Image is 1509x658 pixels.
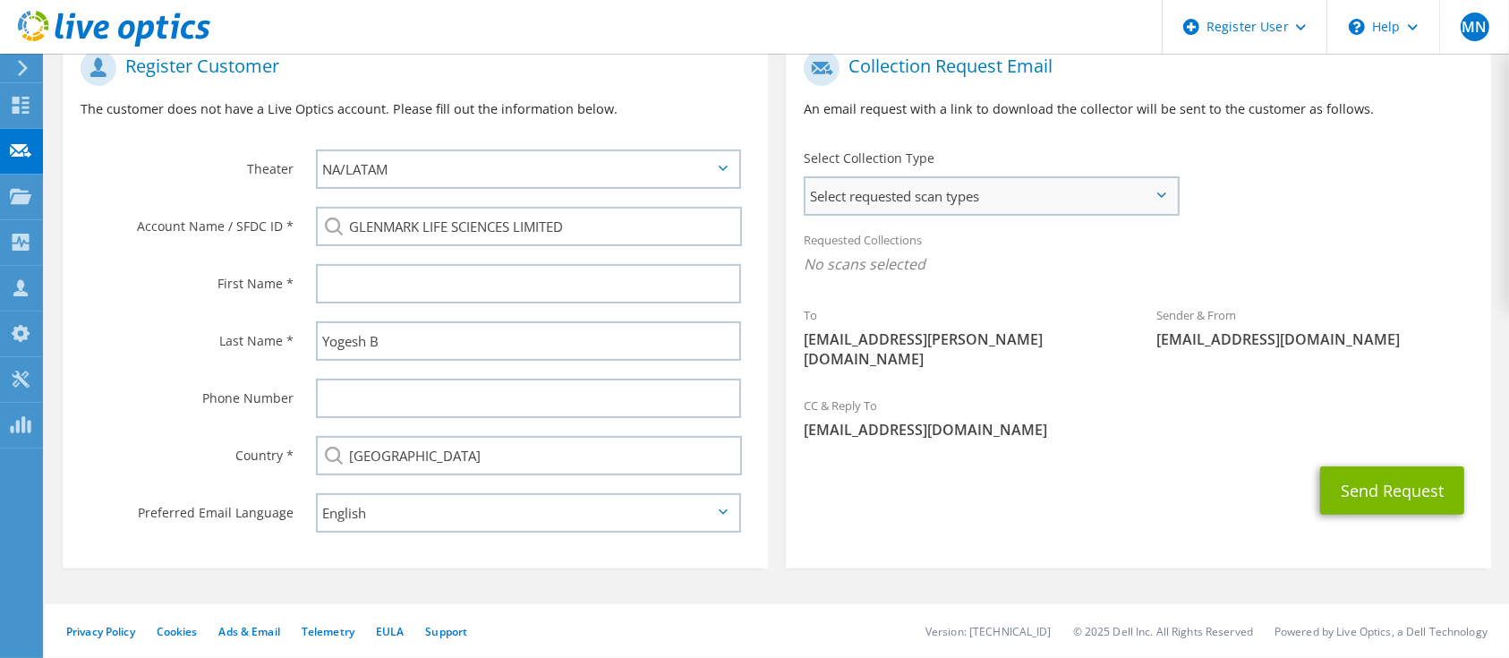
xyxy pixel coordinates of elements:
label: Country * [81,436,294,465]
label: Account Name / SFDC ID * [81,207,294,235]
div: Sender & From [1138,296,1491,358]
a: Support [425,624,467,639]
h1: Register Customer [81,50,741,86]
span: [EMAIL_ADDRESS][DOMAIN_NAME] [1156,329,1473,349]
span: [EMAIL_ADDRESS][PERSON_NAME][DOMAIN_NAME] [804,329,1121,369]
a: Privacy Policy [66,624,135,639]
a: Cookies [157,624,198,639]
a: Telemetry [302,624,354,639]
li: © 2025 Dell Inc. All Rights Reserved [1073,624,1253,639]
label: Preferred Email Language [81,493,294,522]
h1: Collection Request Email [804,50,1464,86]
label: Theater [81,150,294,178]
label: Phone Number [81,379,294,407]
a: Ads & Email [219,624,280,639]
span: Select requested scan types [806,178,1177,214]
div: CC & Reply To [786,387,1491,449]
button: Send Request [1320,466,1464,515]
span: MN [1461,13,1489,41]
svg: \n [1349,19,1365,35]
li: Powered by Live Optics, a Dell Technology [1275,624,1488,639]
label: First Name * [81,264,294,293]
div: Requested Collections [786,221,1491,287]
p: An email request with a link to download the collector will be sent to the customer as follows. [804,99,1473,119]
p: The customer does not have a Live Optics account. Please fill out the information below. [81,99,750,119]
div: To [786,296,1138,378]
a: EULA [376,624,404,639]
label: Select Collection Type [804,150,934,167]
label: Last Name * [81,321,294,350]
li: Version: [TECHNICAL_ID] [925,624,1052,639]
span: No scans selected [804,254,1473,274]
span: [EMAIL_ADDRESS][DOMAIN_NAME] [804,420,1473,440]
